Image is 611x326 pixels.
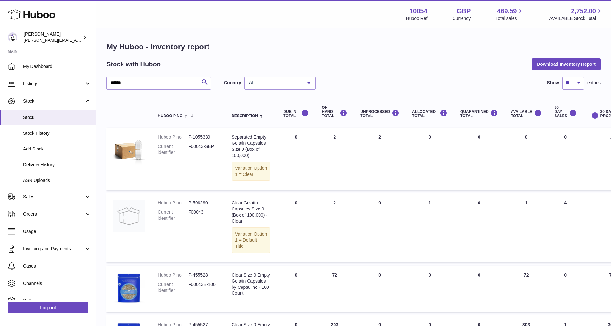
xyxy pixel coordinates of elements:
div: ALLOCATED Total [412,109,447,118]
div: Currency [453,15,471,21]
h2: Stock with Huboo [106,60,161,69]
h1: My Huboo - Inventory report [106,42,601,52]
label: Country [224,80,241,86]
div: ON HAND Total [322,106,347,118]
td: 2 [354,128,406,190]
td: 2 [315,128,354,190]
span: Settings [23,298,91,304]
span: Option 1 = Default Title; [235,231,267,249]
td: 2 [315,193,354,262]
span: Stock [23,98,84,104]
div: Huboo Ref [406,15,428,21]
button: Download Inventory Report [532,58,601,70]
td: 0 [548,128,583,190]
strong: 10054 [410,7,428,15]
span: All [247,80,302,86]
div: [PERSON_NAME] [24,31,81,43]
td: 0 [505,128,548,190]
div: AVAILABLE Total [511,109,542,118]
div: Clear Size 0 Empty Gelatin Capsules by Capsuline - 100 Count [232,272,270,296]
span: 0 [478,200,480,205]
span: My Dashboard [23,64,91,70]
dt: Huboo P no [158,272,188,278]
span: Orders [23,211,84,217]
td: 0 [354,193,406,262]
span: Stock [23,115,91,121]
dd: P-1055339 [188,134,219,140]
a: 469.59 Total sales [496,7,524,21]
span: Total sales [496,15,524,21]
a: Log out [8,302,88,313]
div: 30 DAY SALES [555,106,577,118]
img: product image [113,134,145,166]
span: Invoicing and Payments [23,246,84,252]
span: Sales [23,194,84,200]
span: 0 [478,272,480,278]
td: 0 [277,266,315,312]
span: [PERSON_NAME][EMAIL_ADDRESS][DOMAIN_NAME] [24,38,129,43]
div: Variation: [232,227,270,253]
div: Variation: [232,162,270,181]
td: 0 [277,193,315,262]
dd: F00043B-100 [188,281,219,294]
span: Delivery History [23,162,91,168]
div: DUE IN TOTAL [283,109,309,118]
span: Stock History [23,130,91,136]
dt: Huboo P no [158,200,188,206]
strong: GBP [457,7,471,15]
a: 2,752.00 AVAILABLE Stock Total [549,7,603,21]
td: 0 [406,128,454,190]
span: Channels [23,280,91,287]
dd: P-455528 [188,272,219,278]
span: entries [587,80,601,86]
td: 1 [505,193,548,262]
span: 2,752.00 [571,7,596,15]
dt: Current identifier [158,281,188,294]
td: 0 [277,128,315,190]
span: Add Stock [23,146,91,152]
span: 0 [478,134,480,140]
span: Huboo P no [158,114,182,118]
div: QUARANTINED Total [460,109,498,118]
td: 0 [406,266,454,312]
td: 72 [505,266,548,312]
td: 1 [406,193,454,262]
div: Separated Empty Gelatin Capsules Size 0 (Box of 100,000) [232,134,270,159]
dt: Current identifier [158,143,188,156]
img: product image [113,200,145,232]
div: UNPROCESSED Total [360,109,399,118]
td: 0 [548,266,583,312]
span: ASN Uploads [23,177,91,184]
td: 0 [354,266,406,312]
dd: F00043 [188,209,219,221]
span: AVAILABLE Stock Total [549,15,603,21]
label: Show [547,80,559,86]
span: Cases [23,263,91,269]
td: 4 [548,193,583,262]
span: Usage [23,228,91,235]
dd: F00043-SEP [188,143,219,156]
div: Clear Gelatin Capsules Size 0 (Box of 100,000) - Clear [232,200,270,224]
img: luz@capsuline.com [8,32,17,42]
span: Description [232,114,258,118]
span: Listings [23,81,84,87]
img: product image [113,272,145,304]
dd: P-598290 [188,200,219,206]
td: 72 [315,266,354,312]
dt: Current identifier [158,209,188,221]
span: Option 1 = Clear; [235,166,267,177]
dt: Huboo P no [158,134,188,140]
span: 469.59 [497,7,517,15]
